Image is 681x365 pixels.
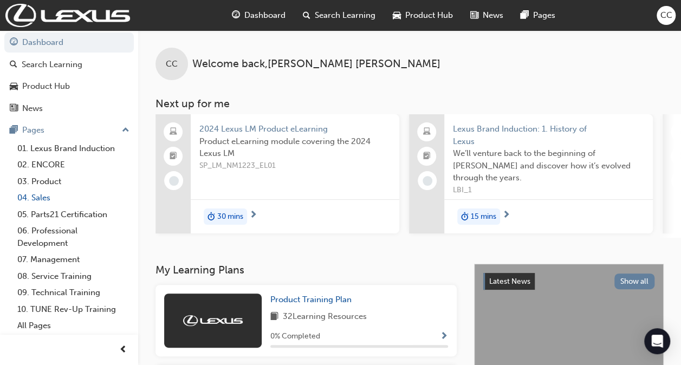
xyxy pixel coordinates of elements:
[4,32,134,53] a: Dashboard
[244,9,286,22] span: Dashboard
[453,184,644,197] span: LBI_1
[294,4,384,27] a: search-iconSearch Learning
[155,264,457,276] h3: My Learning Plans
[453,123,644,147] span: Lexus Brand Induction: 1. History of Lexus
[4,55,134,75] a: Search Learning
[657,6,676,25] button: CC
[502,211,510,220] span: next-icon
[10,104,18,114] span: news-icon
[315,9,375,22] span: Search Learning
[270,295,352,304] span: Product Training Plan
[440,330,448,343] button: Show Progress
[384,4,462,27] a: car-iconProduct Hub
[170,125,177,139] span: laptop-icon
[423,176,432,186] span: learningRecordVerb_NONE-icon
[13,140,134,157] a: 01. Lexus Brand Induction
[4,120,134,140] button: Pages
[13,251,134,268] a: 07. Management
[423,125,431,139] span: laptop-icon
[199,160,391,172] span: SP_LM_NM1223_EL01
[483,273,654,290] a: Latest NewsShow all
[10,38,18,48] span: guage-icon
[22,102,43,115] div: News
[170,149,177,164] span: booktick-icon
[512,4,564,27] a: pages-iconPages
[440,332,448,342] span: Show Progress
[453,147,644,184] span: We’ll venture back to the beginning of [PERSON_NAME] and discover how it’s evolved through the ye...
[644,328,670,354] div: Open Intercom Messenger
[138,97,681,110] h3: Next up for me
[199,123,391,135] span: 2024 Lexus LM Product eLearning
[423,149,431,164] span: booktick-icon
[169,176,179,186] span: learningRecordVerb_NONE-icon
[249,211,257,220] span: next-icon
[270,294,356,306] a: Product Training Plan
[13,284,134,301] a: 09. Technical Training
[10,60,17,70] span: search-icon
[660,9,672,22] span: CC
[471,211,496,223] span: 15 mins
[22,80,70,93] div: Product Hub
[119,343,127,357] span: prev-icon
[232,9,240,22] span: guage-icon
[10,82,18,92] span: car-icon
[393,9,401,22] span: car-icon
[483,9,503,22] span: News
[4,99,134,119] a: News
[283,310,367,324] span: 32 Learning Resources
[13,173,134,190] a: 03. Product
[155,114,399,233] a: 2024 Lexus LM Product eLearningProduct eLearning module covering the 2024 Lexus LMSP_LM_NM1223_EL...
[470,9,478,22] span: news-icon
[183,315,243,326] img: Trak
[223,4,294,27] a: guage-iconDashboard
[207,210,215,224] span: duration-icon
[199,135,391,160] span: Product eLearning module covering the 2024 Lexus LM
[13,157,134,173] a: 02. ENCORE
[13,301,134,318] a: 10. TUNE Rev-Up Training
[461,210,469,224] span: duration-icon
[13,190,134,206] a: 04. Sales
[270,330,320,343] span: 0 % Completed
[13,317,134,334] a: All Pages
[5,4,130,27] img: Trak
[22,58,82,71] div: Search Learning
[270,310,278,324] span: book-icon
[166,58,178,70] span: CC
[489,277,530,286] span: Latest News
[192,58,440,70] span: Welcome back , [PERSON_NAME] [PERSON_NAME]
[4,30,134,120] button: DashboardSearch LearningProduct HubNews
[10,126,18,135] span: pages-icon
[303,9,310,22] span: search-icon
[217,211,243,223] span: 30 mins
[4,76,134,96] a: Product Hub
[22,124,44,136] div: Pages
[405,9,453,22] span: Product Hub
[521,9,529,22] span: pages-icon
[13,223,134,251] a: 06. Professional Development
[533,9,555,22] span: Pages
[614,273,655,289] button: Show all
[462,4,512,27] a: news-iconNews
[409,114,653,233] a: Lexus Brand Induction: 1. History of LexusWe’ll venture back to the beginning of [PERSON_NAME] an...
[13,268,134,285] a: 08. Service Training
[13,206,134,223] a: 05. Parts21 Certification
[122,123,129,138] span: up-icon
